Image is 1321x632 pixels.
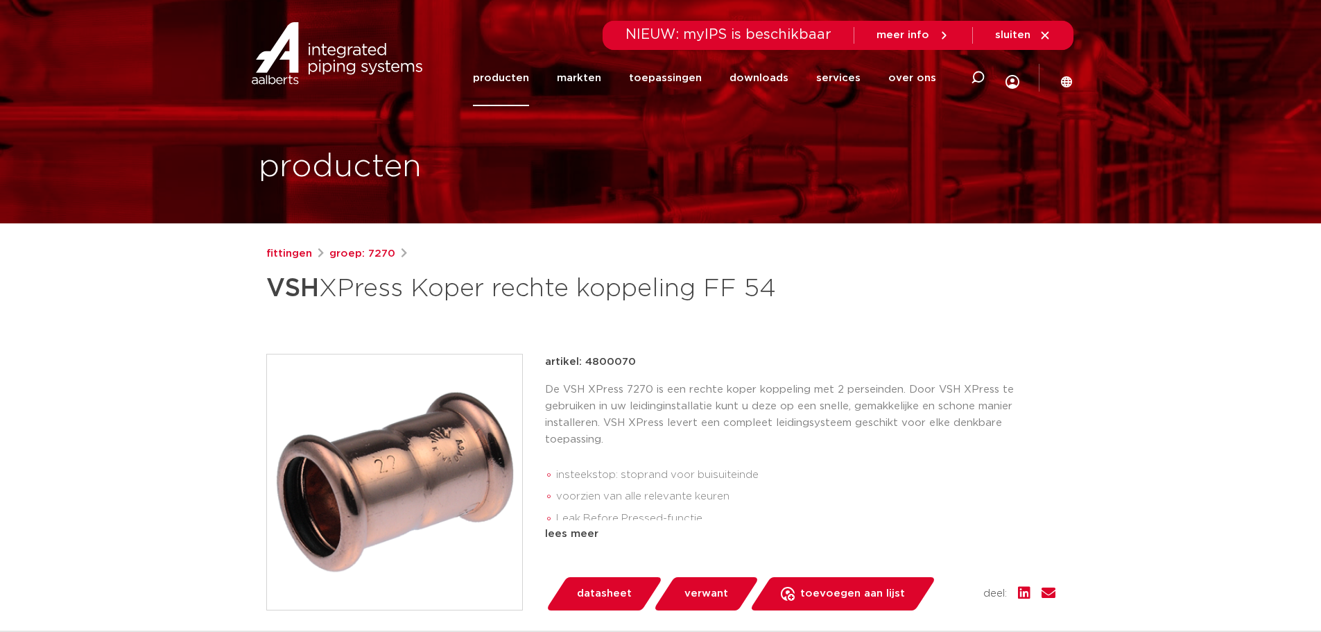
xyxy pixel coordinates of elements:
span: sluiten [995,30,1030,40]
a: producten [473,50,529,106]
h1: XPress Koper rechte koppeling FF 54 [266,268,787,309]
p: De VSH XPress 7270 is een rechte koper koppeling met 2 perseinden. Door VSH XPress te gebruiken i... [545,382,1055,448]
a: groep: 7270 [329,246,395,262]
span: deel: [983,586,1007,602]
img: Product Image for VSH XPress Koper rechte koppeling FF 54 [267,355,522,610]
span: NIEUW: myIPS is beschikbaar [625,28,831,42]
a: verwant [653,577,759,610]
span: toevoegen aan lijst [800,583,905,605]
nav: Menu [473,50,936,106]
h1: producten [259,145,422,189]
a: downloads [729,50,788,106]
a: toepassingen [629,50,702,106]
a: services [816,50,861,106]
a: fittingen [266,246,312,262]
span: datasheet [577,583,632,605]
span: meer info [877,30,929,40]
li: voorzien van alle relevante keuren [556,486,1055,508]
a: markten [557,50,601,106]
div: lees meer [545,526,1055,543]
li: insteekstop: stoprand voor buisuiteinde [556,464,1055,486]
strong: VSH [266,276,319,301]
a: sluiten [995,29,1051,42]
p: artikel: 4800070 [545,354,636,370]
li: Leak Before Pressed-functie [556,508,1055,530]
a: over ons [888,50,936,106]
a: datasheet [545,577,663,610]
span: verwant [684,583,728,605]
a: meer info [877,29,950,42]
div: my IPS [1005,46,1019,110]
